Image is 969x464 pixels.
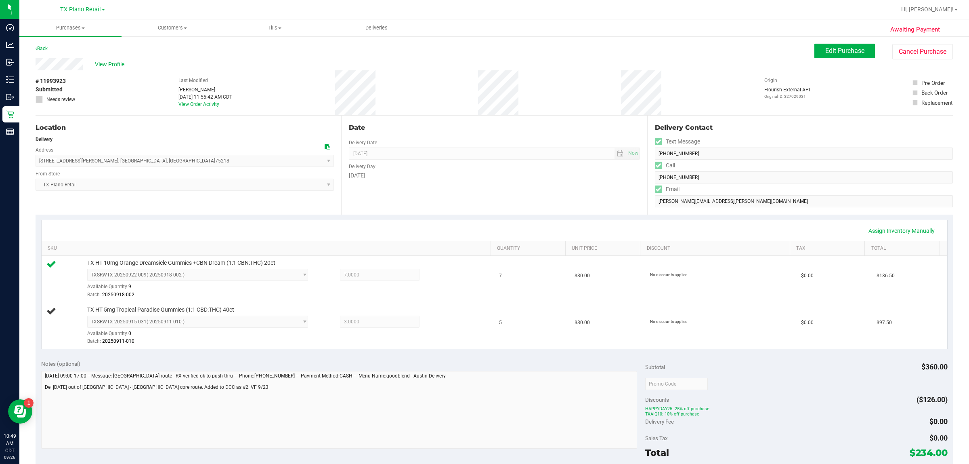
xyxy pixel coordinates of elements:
[6,110,14,118] inline-svg: Retail
[36,170,60,177] label: From Store
[102,292,134,297] span: 20250918-002
[575,272,590,280] span: $30.00
[349,139,377,146] label: Delivery Date
[863,224,940,238] a: Assign Inventory Manually
[650,272,688,277] span: No discounts applied
[6,93,14,101] inline-svg: Outbound
[890,25,940,34] span: Awaiting Payment
[655,171,953,183] input: Format: (999) 999-9999
[349,123,640,133] div: Date
[349,163,375,170] label: Delivery Day
[24,398,34,408] iframe: Resource center unread badge
[87,306,234,314] span: TX HT 5mg Tropical Paradise Gummies (1:1 CBD:THC) 40ct
[6,128,14,136] inline-svg: Reports
[354,24,399,32] span: Deliveries
[19,24,122,32] span: Purchases
[645,378,708,390] input: Promo Code
[645,392,669,407] span: Discounts
[48,245,487,252] a: SKU
[36,46,48,51] a: Back
[764,77,777,84] label: Origin
[4,432,16,454] p: 10:49 AM CDT
[645,447,669,458] span: Total
[645,364,665,370] span: Subtotal
[497,245,562,252] a: Quantity
[178,101,219,107] a: View Order Activity
[871,245,937,252] a: Total
[647,245,787,252] a: Discount
[46,96,75,103] span: Needs review
[4,454,16,460] p: 09/26
[575,319,590,327] span: $30.00
[178,86,232,93] div: [PERSON_NAME]
[36,123,334,133] div: Location
[325,19,428,36] a: Deliveries
[921,89,948,97] div: Back Order
[877,272,895,280] span: $136.50
[128,331,131,336] span: 0
[645,406,947,412] span: HAPPYDAY25: 25% off purchase
[655,183,680,195] label: Email
[655,160,675,171] label: Call
[499,272,502,280] span: 7
[655,148,953,160] input: Format: (999) 999-9999
[36,137,52,142] strong: Delivery
[349,171,640,180] div: [DATE]
[325,143,330,152] div: Copy address to clipboard
[764,86,810,99] div: Flourish External API
[901,6,954,13] span: Hi, [PERSON_NAME]!
[102,338,134,344] span: 20250911-010
[655,136,700,148] label: Text Message
[36,77,66,85] span: # 11993923
[87,338,101,344] span: Batch:
[825,47,864,55] span: Edit Purchase
[6,23,14,32] inline-svg: Dashboard
[801,272,814,280] span: $0.00
[910,447,948,458] span: $234.00
[36,146,53,154] label: Address
[892,44,953,59] button: Cancel Purchase
[60,6,101,13] span: TX Plano Retail
[36,85,63,94] span: Submitted
[87,328,320,344] div: Available Quantity:
[921,363,948,371] span: $360.00
[6,76,14,84] inline-svg: Inventory
[122,24,223,32] span: Customers
[128,284,131,289] span: 9
[645,411,947,417] span: TXAIQ10: 10% off purchase
[921,79,945,87] div: Pre-Order
[87,281,320,297] div: Available Quantity:
[917,395,948,404] span: ($126.00)
[929,417,948,426] span: $0.00
[645,418,674,425] span: Delivery Fee
[95,60,127,69] span: View Profile
[87,292,101,297] span: Batch:
[178,93,232,101] div: [DATE] 11:55:42 AM CDT
[41,361,80,367] span: Notes (optional)
[814,44,875,58] button: Edit Purchase
[178,77,208,84] label: Last Modified
[801,319,814,327] span: $0.00
[764,93,810,99] p: Original ID: 327029031
[650,319,688,324] span: No discounts applied
[87,259,275,267] span: TX HT 10mg Orange Dreamsicle Gummies +CBN Dream (1:1 CBN:THC) 20ct
[6,41,14,49] inline-svg: Analytics
[921,99,952,107] div: Replacement
[929,434,948,442] span: $0.00
[8,399,32,424] iframe: Resource center
[877,319,892,327] span: $97.50
[796,245,862,252] a: Tax
[224,24,325,32] span: Tills
[645,435,668,441] span: Sales Tax
[6,58,14,66] inline-svg: Inbound
[19,19,122,36] a: Purchases
[499,319,502,327] span: 5
[122,19,224,36] a: Customers
[572,245,637,252] a: Unit Price
[223,19,325,36] a: Tills
[655,123,953,133] div: Delivery Contact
